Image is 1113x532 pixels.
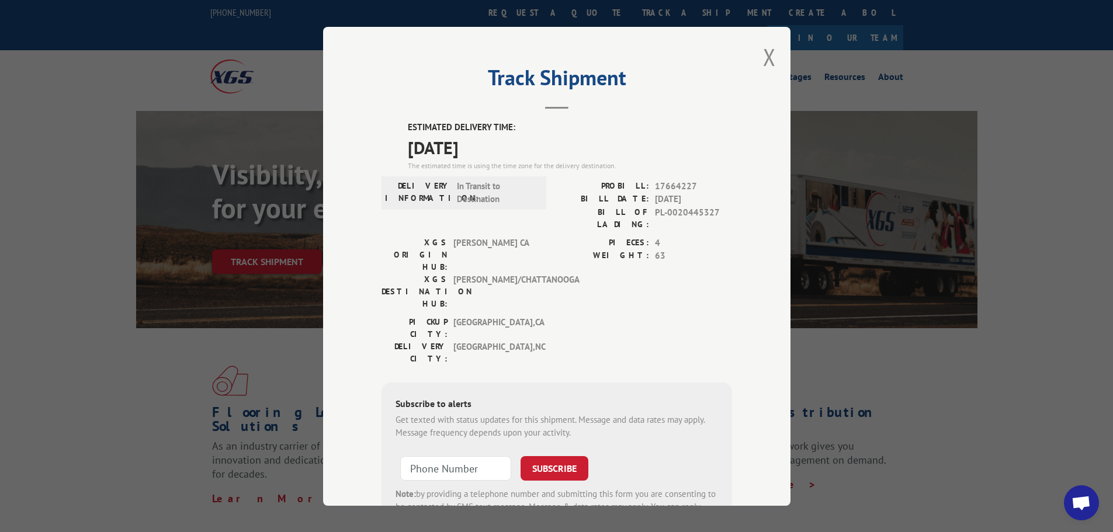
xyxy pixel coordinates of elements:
button: SUBSCRIBE [521,455,588,480]
span: 4 [655,236,732,249]
h2: Track Shipment [382,69,732,92]
span: [DATE] [655,193,732,206]
label: BILL OF LADING: [557,206,649,230]
span: [GEOGRAPHIC_DATA] , CA [453,315,532,340]
label: WEIGHT: [557,249,649,263]
span: [DATE] [408,134,732,160]
label: DELIVERY CITY: [382,340,448,364]
span: In Transit to Destination [457,179,536,206]
button: Close modal [763,41,776,72]
span: 17664227 [655,179,732,193]
span: [PERSON_NAME] CA [453,236,532,273]
label: PIECES: [557,236,649,249]
label: ESTIMATED DELIVERY TIME: [408,121,732,134]
span: [PERSON_NAME]/CHATTANOOGA [453,273,532,310]
label: PICKUP CITY: [382,315,448,340]
label: XGS DESTINATION HUB: [382,273,448,310]
strong: Note: [396,488,416,499]
label: XGS ORIGIN HUB: [382,236,448,273]
div: Open chat [1064,485,1099,520]
span: PL-0020445327 [655,206,732,230]
input: Phone Number [400,455,511,480]
div: by providing a telephone number and submitting this form you are consenting to be contacted by SM... [396,487,718,527]
div: The estimated time is using the time zone for the delivery destination. [408,160,732,171]
div: Subscribe to alerts [396,396,718,413]
span: 63 [655,249,732,263]
label: PROBILL: [557,179,649,193]
span: [GEOGRAPHIC_DATA] , NC [453,340,532,364]
div: Get texted with status updates for this shipment. Message and data rates may apply. Message frequ... [396,413,718,439]
label: DELIVERY INFORMATION: [385,179,451,206]
label: BILL DATE: [557,193,649,206]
